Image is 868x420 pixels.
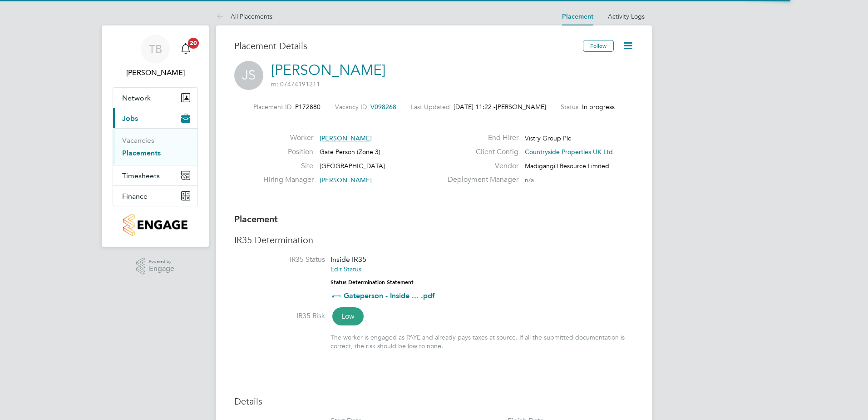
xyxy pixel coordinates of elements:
[332,307,364,325] span: Low
[525,134,571,142] span: Vistry Group Plc
[149,265,174,273] span: Engage
[122,94,151,102] span: Network
[102,25,209,247] nav: Main navigation
[149,258,174,265] span: Powered by
[113,88,197,108] button: Network
[330,333,634,350] div: The worker is engaged as PAYE and already pays taxes at source. If all the submitted documentatio...
[330,279,414,285] strong: Status Determination Statement
[442,147,518,157] label: Client Config
[320,176,372,184] span: [PERSON_NAME]
[525,162,609,170] span: Madigangill Resource Limited
[344,291,435,300] a: Gateperson - Inside ... .pdf
[122,114,138,123] span: Jobs
[149,43,162,55] span: TB
[234,214,278,225] b: Placement
[253,103,291,111] label: Placement ID
[271,61,385,79] a: [PERSON_NAME]
[177,35,195,64] a: 20
[320,162,385,170] span: [GEOGRAPHIC_DATA]
[113,214,198,236] a: Go to home page
[442,133,518,143] label: End Hirer
[320,148,380,156] span: Gate Person (Zone 3)
[122,171,160,180] span: Timesheets
[113,186,197,206] button: Finance
[583,40,614,52] button: Follow
[113,108,197,128] button: Jobs
[113,165,197,185] button: Timesheets
[330,265,361,273] a: Edit Status
[234,40,576,52] h3: Placement Details
[113,35,198,78] a: TB[PERSON_NAME]
[330,255,366,264] span: Inside IR35
[271,80,320,88] span: m: 07474191211
[562,13,593,20] a: Placement
[454,103,496,111] span: [DATE] 11:22 -
[561,103,578,111] label: Status
[582,103,615,111] span: In progress
[122,192,148,200] span: Finance
[370,103,396,111] span: V098268
[442,161,518,171] label: Vendor
[234,311,325,321] label: IR35 Risk
[263,133,313,143] label: Worker
[216,12,272,20] a: All Placements
[136,258,175,275] a: Powered byEngage
[263,175,313,185] label: Hiring Manager
[263,147,313,157] label: Position
[122,136,154,145] a: Vacancies
[411,103,450,111] label: Last Updated
[234,395,634,407] h3: Details
[496,103,546,111] span: [PERSON_NAME]
[335,103,367,111] label: Vacancy ID
[320,134,372,142] span: [PERSON_NAME]
[608,12,645,20] a: Activity Logs
[188,38,199,49] span: 20
[122,149,161,157] a: Placements
[234,255,325,265] label: IR35 Status
[113,128,197,165] div: Jobs
[442,175,518,185] label: Deployment Manager
[234,61,263,90] span: JS
[234,234,634,246] h3: IR35 Determination
[123,214,187,236] img: countryside-properties-logo-retina.png
[295,103,321,111] span: P172880
[525,148,613,156] span: Countryside Properties UK Ltd
[525,176,534,184] span: n/a
[113,67,198,78] span: Tameem Bachour
[263,161,313,171] label: Site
